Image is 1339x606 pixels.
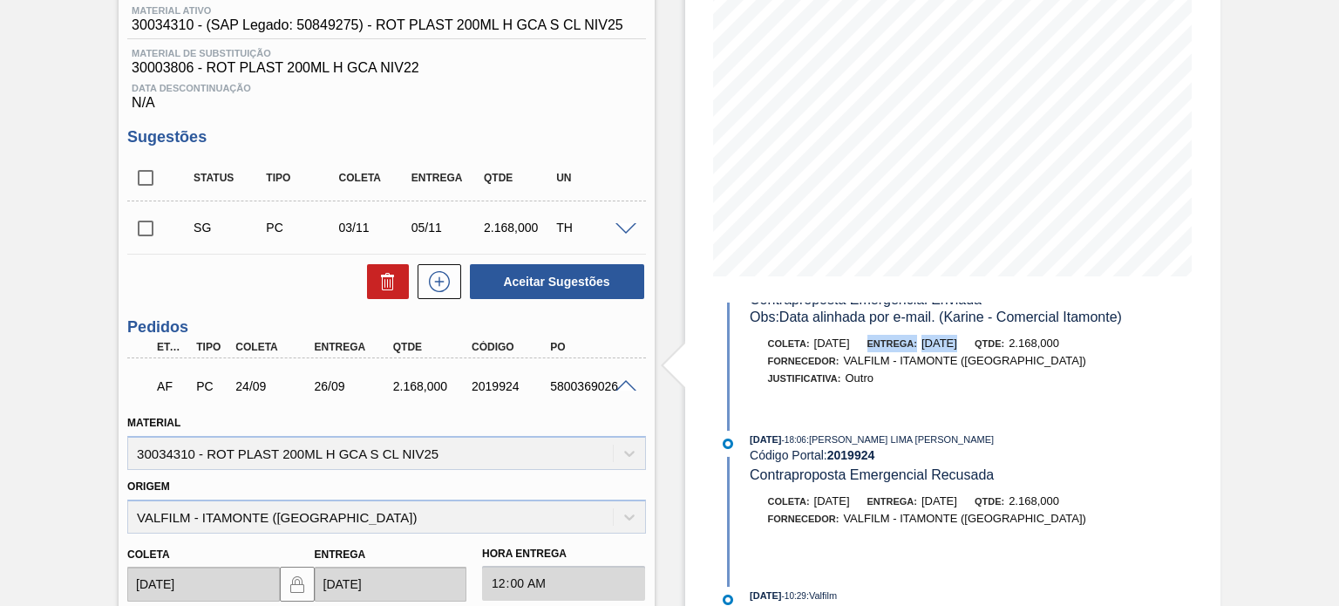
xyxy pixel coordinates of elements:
div: Entrega [310,341,397,353]
div: Aceitar Sugestões [461,262,646,301]
span: [DATE] [921,337,957,350]
span: VALFILM - ITAMONTE ([GEOGRAPHIC_DATA]) [843,512,1086,525]
span: 2.168,000 [1009,337,1059,350]
div: TH [552,221,631,235]
span: Coleta: [768,496,810,507]
span: Material de Substituição [132,48,641,58]
span: Outro [845,371,873,385]
strong: 2019924 [827,448,875,462]
div: 24/09/2025 [231,379,317,393]
span: VALFILM - ITAMONTE ([GEOGRAPHIC_DATA]) [843,354,1086,367]
div: 05/11/2025 [407,221,486,235]
span: [DATE] [814,494,850,507]
span: 2.168,000 [1009,494,1059,507]
button: Aceitar Sugestões [470,264,644,299]
span: 30034310 - (SAP Legado: 50849275) - ROT PLAST 200ML H GCA S CL NIV25 [132,17,623,33]
div: PO [546,341,632,353]
label: Material [127,417,180,429]
div: Status [189,172,268,184]
div: Código [467,341,554,353]
span: [DATE] [750,434,781,445]
div: UN [552,172,631,184]
span: [DATE] [814,337,850,350]
span: Contraproposta Emergencial Enviada [750,292,982,307]
p: AF [157,379,187,393]
span: : [PERSON_NAME] LIMA [PERSON_NAME] [806,434,994,445]
span: Obs: Data alinhada por e-mail. (Karine - Comercial Itamonte) [750,310,1122,324]
label: Entrega [315,548,366,561]
label: Hora Entrega [482,541,645,567]
div: Pedido de Compra [262,221,341,235]
div: Nova sugestão [409,264,461,299]
div: 2.168,000 [389,379,475,393]
div: Código Portal: [750,448,1164,462]
div: 2019924 [467,379,554,393]
div: Coleta [231,341,317,353]
span: [DATE] [921,494,957,507]
input: dd/mm/yyyy [127,567,279,602]
div: Coleta [335,172,414,184]
span: : Valfilm [806,590,837,601]
h3: Pedidos [127,318,645,337]
div: 03/11/2025 [335,221,414,235]
span: Data Descontinuação [132,83,641,93]
span: Entrega: [867,496,917,507]
span: Qtde: [975,338,1004,349]
img: locked [287,574,308,595]
span: Contraproposta Emergencial Recusada [750,467,994,482]
div: Tipo [192,341,231,353]
span: Coleta: [768,338,810,349]
div: Sugestão Criada [189,221,268,235]
span: Fornecedor: [768,514,839,524]
div: 2.168,000 [479,221,559,235]
span: Fornecedor: [768,356,839,366]
span: [DATE] [750,590,781,601]
button: locked [280,567,315,602]
div: Etapa [153,341,192,353]
span: Material ativo [132,5,623,16]
span: - 10:29 [782,591,806,601]
div: 26/09/2025 [310,379,397,393]
input: dd/mm/yyyy [315,567,466,602]
div: 5800369026 [546,379,632,393]
img: atual [723,439,733,449]
div: Entrega [407,172,486,184]
div: N/A [127,76,645,111]
span: Justificativa: [768,373,841,384]
span: - 18:06 [782,435,806,445]
h3: Sugestões [127,128,645,146]
div: Tipo [262,172,341,184]
span: Qtde: [975,496,1004,507]
span: 30003806 - ROT PLAST 200ML H GCA NIV22 [132,60,641,76]
div: Aguardando Faturamento [153,367,192,405]
label: Coleta [127,548,169,561]
div: Qtde [389,341,475,353]
div: Excluir Sugestões [358,264,409,299]
div: Qtde [479,172,559,184]
span: Entrega: [867,338,917,349]
img: atual [723,595,733,605]
div: Pedido de Compra [192,379,231,393]
label: Origem [127,480,170,493]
